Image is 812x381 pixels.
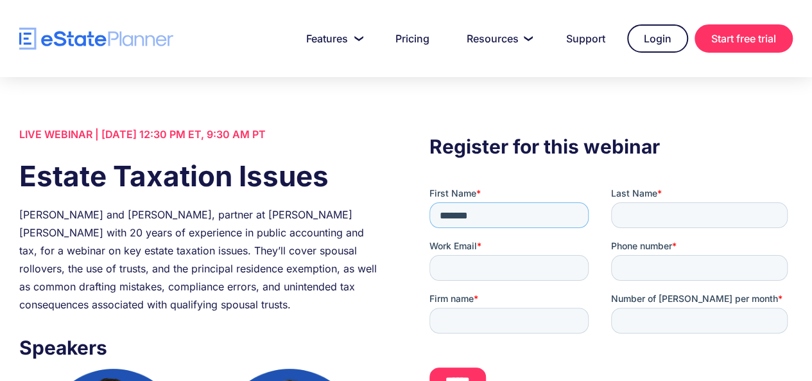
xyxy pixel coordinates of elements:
[19,206,383,314] div: [PERSON_NAME] and [PERSON_NAME], partner at [PERSON_NAME] [PERSON_NAME] with 20 years of experien...
[291,26,374,51] a: Features
[19,125,383,143] div: LIVE WEBINAR | [DATE] 12:30 PM ET, 9:30 AM PT
[627,24,688,53] a: Login
[19,28,173,50] a: home
[551,26,621,51] a: Support
[380,26,445,51] a: Pricing
[19,333,383,362] h3: Speakers
[19,156,383,196] h1: Estate Taxation Issues
[695,24,793,53] a: Start free trial
[451,26,544,51] a: Resources
[429,132,793,161] h3: Register for this webinar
